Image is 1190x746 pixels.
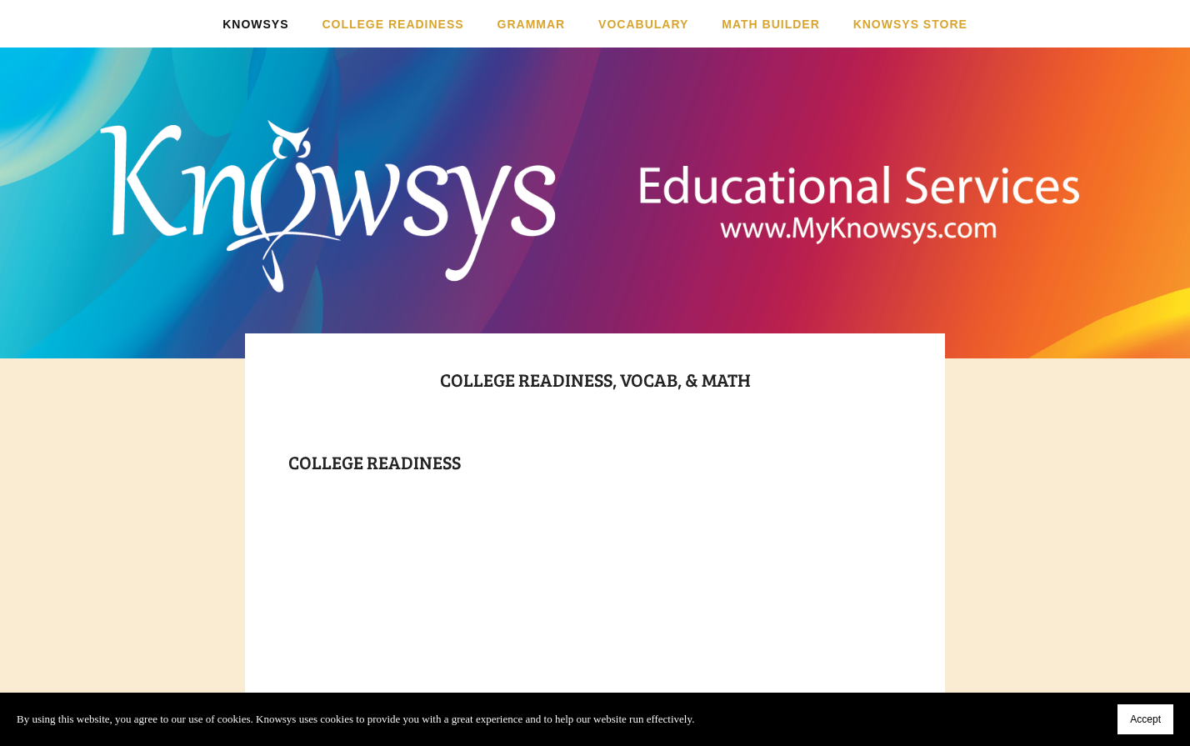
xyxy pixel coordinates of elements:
[17,710,694,728] p: By using this website, you agree to our use of cookies. Knowsys uses cookies to provide you with ...
[1117,704,1173,734] button: Accept
[1130,713,1161,725] span: Accept
[364,72,827,298] a: Knowsys Educational Services
[288,447,902,477] h1: College Readiness
[288,364,902,424] h1: College readiness, Vocab, & Math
